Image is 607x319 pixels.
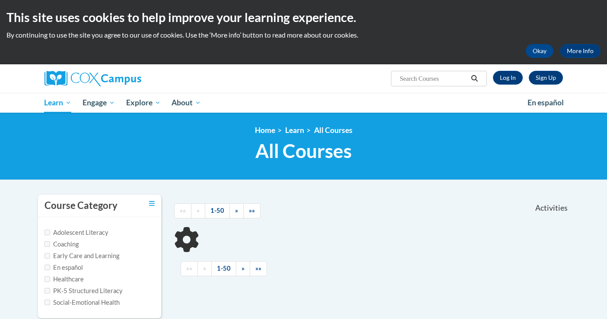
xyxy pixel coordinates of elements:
[44,263,83,272] label: En español
[44,251,119,261] label: Early Care and Learning
[174,203,191,218] a: Begining
[44,275,84,284] label: Healthcare
[235,207,238,214] span: »
[236,261,250,276] a: Next
[522,94,569,112] a: En español
[526,44,553,58] button: Okay
[149,199,155,208] a: Toggle collapse
[243,203,261,218] a: End
[83,98,115,108] span: Engage
[44,276,50,282] input: Checkbox for Options
[44,265,50,270] input: Checkbox for Options
[255,265,261,272] span: »»
[44,241,50,247] input: Checkbox for Options
[186,265,192,272] span: ««
[44,240,79,249] label: Coaching
[44,286,123,296] label: PK-5 Structured Literacy
[44,298,120,307] label: Social-Emotional Health
[528,98,564,107] span: En español
[560,44,601,58] a: More Info
[229,203,244,218] a: Next
[255,126,275,135] a: Home
[121,93,166,113] a: Explore
[249,207,255,214] span: »»
[126,98,161,108] span: Explore
[468,73,481,84] button: Search
[44,71,141,86] img: Cox Campus
[529,71,563,85] a: Register
[44,288,50,294] input: Checkbox for Options
[44,253,50,259] input: Checkbox for Options
[180,207,186,214] span: ««
[166,93,207,113] a: About
[44,228,108,237] label: Adolescent Literacy
[77,93,121,113] a: Engage
[493,71,523,85] a: Log In
[181,261,198,276] a: Begining
[44,199,118,212] h3: Course Category
[203,265,206,272] span: «
[6,9,601,26] h2: This site uses cookies to help improve your learning experience.
[211,261,236,276] a: 1-50
[399,73,468,84] input: Search Courses
[314,126,353,135] a: All Courses
[250,261,267,276] a: End
[44,98,71,108] span: Learn
[6,30,601,40] p: By continuing to use the site you agree to our use of cookies. Use the ‘More info’ button to read...
[285,126,304,135] a: Learn
[197,207,200,214] span: «
[39,93,77,113] a: Learn
[255,139,352,162] span: All Courses
[535,203,568,213] span: Activities
[242,265,245,272] span: »
[191,203,205,218] a: Previous
[172,98,201,108] span: About
[44,71,209,86] a: Cox Campus
[32,93,576,113] div: Main menu
[205,203,230,218] a: 1-50
[44,230,50,235] input: Checkbox for Options
[44,300,50,305] input: Checkbox for Options
[197,261,212,276] a: Previous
